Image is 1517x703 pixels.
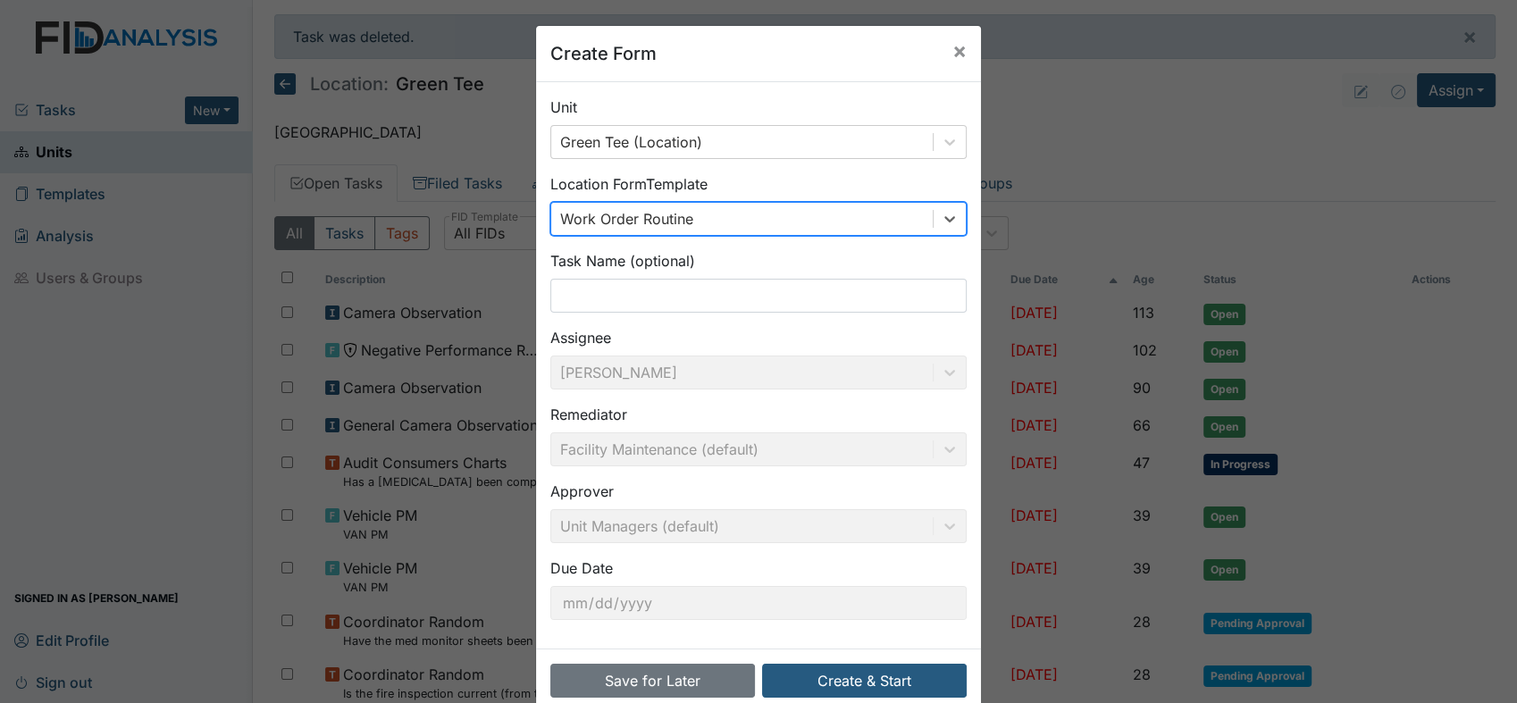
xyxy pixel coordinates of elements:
button: Close [938,26,981,76]
h5: Create Form [550,40,657,67]
label: Remediator [550,404,627,425]
label: Task Name (optional) [550,250,695,272]
label: Unit [550,96,577,118]
label: Approver [550,481,614,502]
div: Work Order Routine [560,208,693,230]
label: Location Form Template [550,173,708,195]
span: × [952,38,967,63]
label: Assignee [550,327,611,348]
div: Green Tee (Location) [560,131,702,153]
button: Save for Later [550,664,755,698]
label: Due Date [550,557,613,579]
button: Create & Start [762,664,967,698]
